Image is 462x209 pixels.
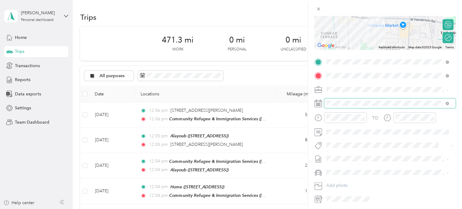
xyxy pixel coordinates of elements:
span: Map data ©2025 Google [408,46,442,49]
button: Keyboard shortcuts [379,45,405,50]
div: TO [372,115,378,121]
iframe: Everlance-gr Chat Button Frame [428,175,462,209]
a: Open this area in Google Maps (opens a new window) [316,42,336,50]
button: Add photo [324,181,456,190]
img: Google [316,42,336,50]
